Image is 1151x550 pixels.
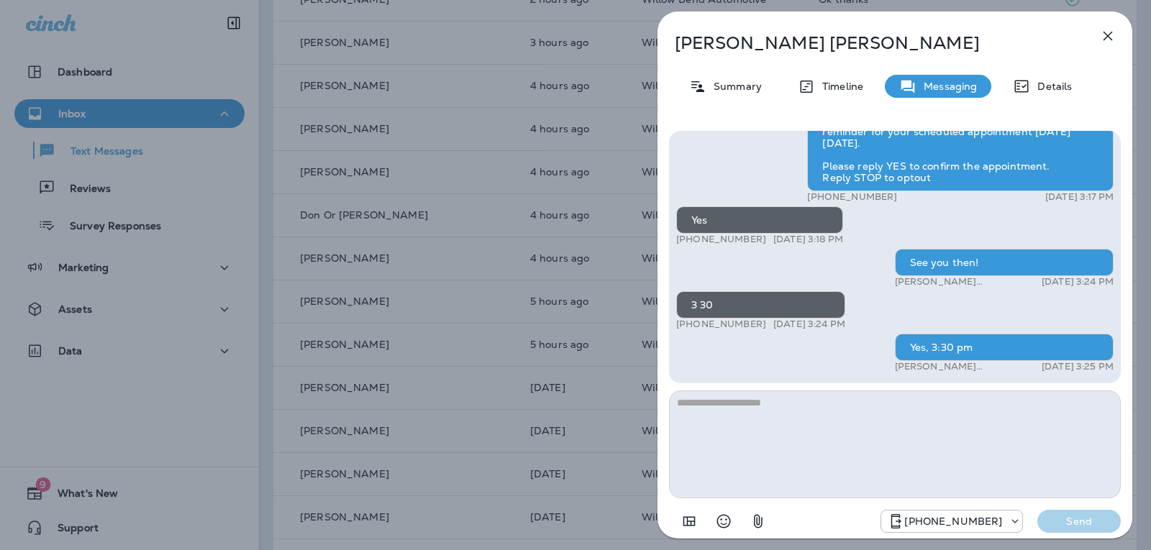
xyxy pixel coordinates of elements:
p: [PHONE_NUMBER] [904,515,1002,527]
div: Yes [676,206,843,234]
p: [PHONE_NUMBER] [807,191,897,203]
div: Hello [PERSON_NAME], This is Willow Bend Automotive with a friendly reminder for your scheduled a... [807,83,1114,191]
p: [PHONE_NUMBER] [676,318,766,330]
p: [PERSON_NAME] WillowBend [895,276,1027,288]
p: [DATE] 3:25 PM [1042,361,1114,372]
p: Details [1030,81,1072,92]
button: Select an emoji [709,507,738,536]
p: [DATE] 3:24 PM [773,318,845,330]
p: [DATE] 3:24 PM [1042,276,1114,288]
div: +1 (813) 497-4455 [881,513,1022,530]
p: Timeline [815,81,863,92]
p: Summary [706,81,762,92]
div: See you then! [895,249,1114,276]
div: Yes, 3:30 pm [895,334,1114,361]
p: [DATE] 3:17 PM [1045,191,1114,203]
p: Messaging [916,81,977,92]
div: 3 30 [676,291,845,318]
p: [PHONE_NUMBER] [676,234,766,245]
button: Add in a premade template [675,507,704,536]
p: [DATE] 3:18 PM [773,234,843,245]
p: [PERSON_NAME] WillowBend [895,361,1027,372]
p: [PERSON_NAME] [PERSON_NAME] [675,33,1068,53]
